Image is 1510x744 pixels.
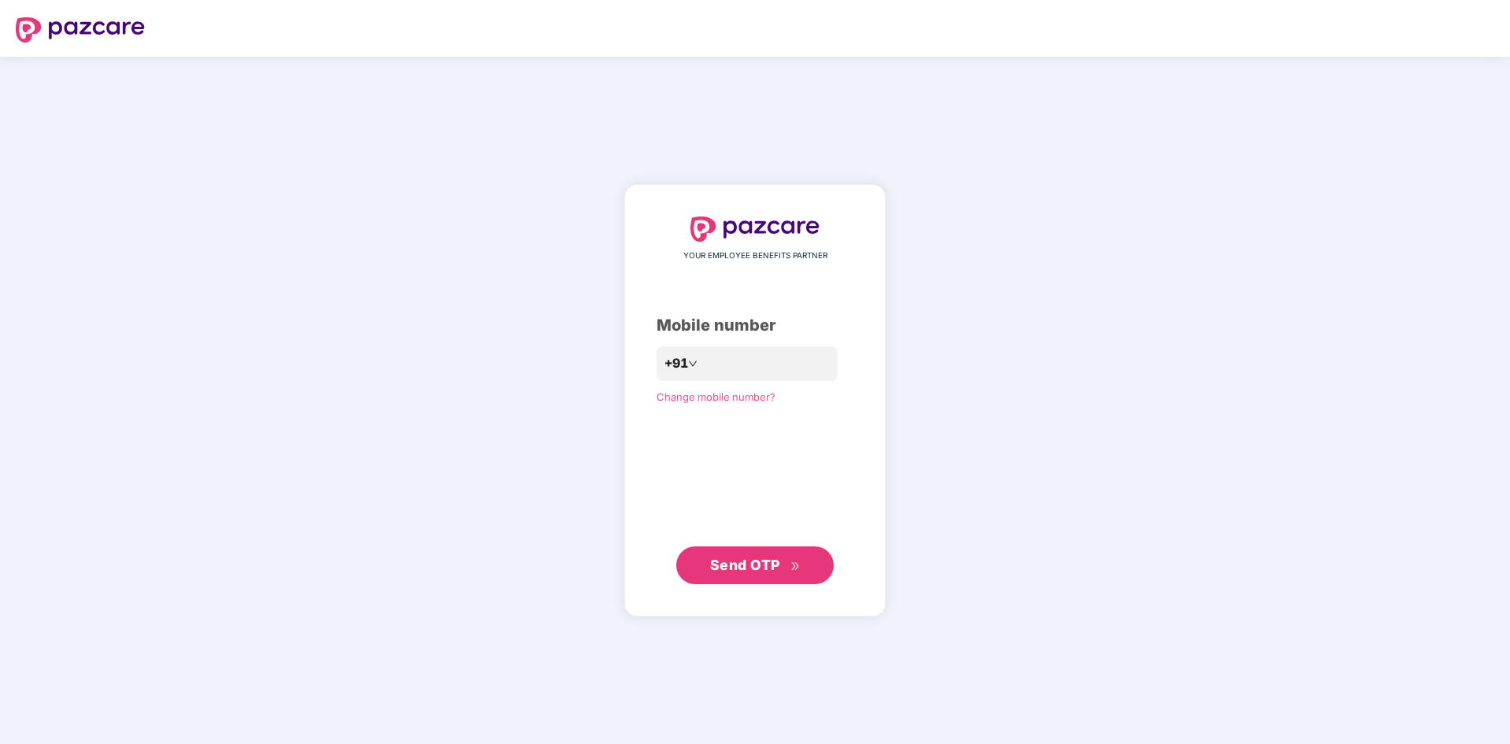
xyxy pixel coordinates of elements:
[657,391,775,403] a: Change mobile number?
[657,313,853,338] div: Mobile number
[683,250,827,262] span: YOUR EMPLOYEE BENEFITS PARTNER
[710,557,780,573] span: Send OTP
[676,546,834,584] button: Send OTPdouble-right
[790,561,801,572] span: double-right
[690,217,820,242] img: logo
[664,353,688,373] span: +91
[16,17,145,43] img: logo
[688,359,698,368] span: down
